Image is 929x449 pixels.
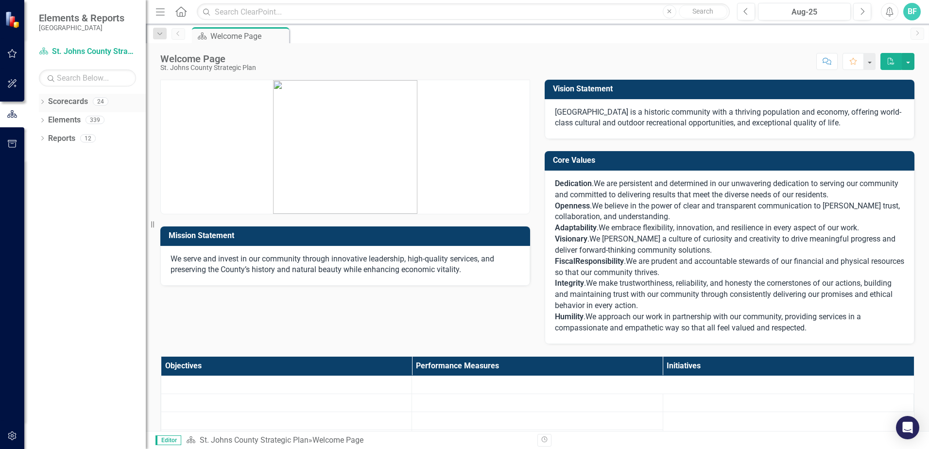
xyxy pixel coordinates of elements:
strong: Dedication [555,179,592,188]
span: We embrace flexibility, innovation, and resilience in every aspect of our work. [599,223,859,232]
span: Editor [155,435,181,445]
span: We approach our work in partnership with our community, providing services in a compassionate and... [555,312,861,332]
span: We believe in the power of clear and transparent communication to [PERSON_NAME] trust, collaborat... [555,201,900,222]
span: . [624,257,626,266]
span: Search [692,7,713,15]
div: Welcome Page [312,435,363,445]
div: » [186,435,530,446]
span: . [555,234,589,243]
button: BF [903,3,921,20]
div: 12 [80,134,96,142]
span: Open [555,201,573,210]
span: Fiscal [555,257,575,266]
strong: Integrity [555,278,584,288]
strong: Humility [555,312,584,321]
small: [GEOGRAPHIC_DATA] [39,24,124,32]
span: Adaptability [555,223,597,232]
span: We serve and invest in our community through innovative leadership, high-quality services, and pr... [171,254,494,275]
input: Search Below... [39,69,136,86]
strong: Visionary [555,234,587,243]
div: St. Johns County Strategic Plan [160,64,256,71]
span: Responsibil [575,257,616,266]
span: We make trustworthiness, reliability, and honesty the cornerstones of our actions, building and m... [555,278,893,310]
img: mceclip0.png [273,80,417,214]
span: ness [573,201,590,210]
span: We [PERSON_NAME] a culture of curiosity and creativity to drive meaningful progress and deliver f... [555,234,895,255]
span: . [555,179,594,188]
span: We are prudent and accountable stewards of our financial and physical resources so that our commu... [555,257,904,277]
a: St. Johns County Strategic Plan [200,435,309,445]
a: Reports [48,133,75,144]
div: 24 [93,98,108,106]
span: We are persistent and determined in our unwavering dedication to serving our community and commit... [555,179,898,199]
a: Scorecards [48,96,88,107]
span: . [555,312,585,321]
h3: Vision Statement [553,85,910,93]
span: . [590,201,592,210]
button: Search [679,5,727,18]
div: Welcome Page [160,53,256,64]
div: 339 [86,116,104,124]
button: Aug-25 [758,3,851,20]
span: Elements & Reports [39,12,124,24]
input: Search ClearPoint... [197,3,730,20]
span: . [555,278,586,288]
span: ity [616,257,624,266]
div: Aug-25 [761,6,847,18]
span: [GEOGRAPHIC_DATA] is a historic community with a thriving population and economy, offering world-... [555,107,901,128]
div: Open Intercom Messenger [896,416,919,439]
h3: Mission Statement [169,231,525,240]
a: St. Johns County Strategic Plan [39,46,136,57]
span: . [597,223,599,232]
a: Elements [48,115,81,126]
img: ClearPoint Strategy [5,11,22,28]
h3: Core Values [553,156,910,165]
div: Welcome Page [210,30,287,42]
